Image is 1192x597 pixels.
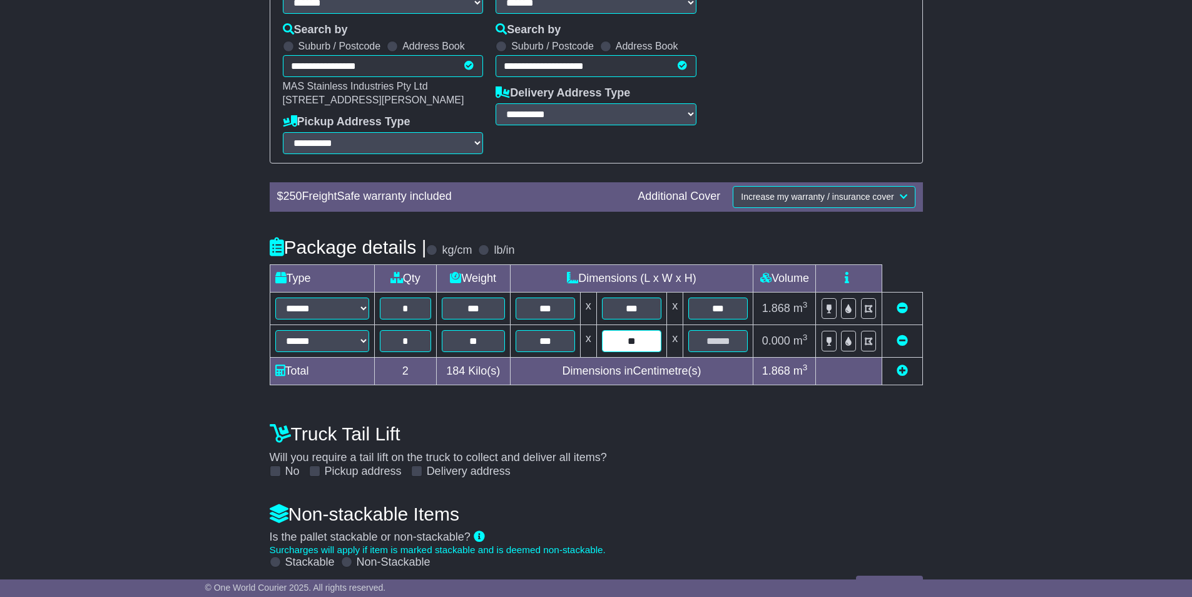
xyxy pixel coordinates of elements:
[793,335,808,347] span: m
[741,192,894,202] span: Increase my warranty / insurance cover
[897,335,908,347] a: Remove this item
[270,531,471,543] span: Is the pallet stackable or non-stackable?
[496,86,630,100] label: Delivery Address Type
[897,365,908,377] a: Add new item
[667,292,683,324] td: x
[762,335,790,347] span: 0.000
[442,244,472,257] label: kg/cm
[270,357,374,385] td: Total
[510,264,753,292] td: Dimensions (L x W x H)
[803,363,808,372] sup: 3
[631,190,726,204] div: Additional Cover
[205,583,386,593] span: © One World Courier 2025. All rights reserved.
[298,40,381,52] label: Suburb / Postcode
[374,264,436,292] td: Qty
[271,190,632,204] div: $ FreightSafe warranty included
[270,237,427,257] h4: Package details |
[762,365,790,377] span: 1.868
[357,556,430,569] label: Non-Stackable
[667,324,683,357] td: x
[270,423,923,444] h4: Truck Tail Lift
[263,417,929,479] div: Will you require a tail lift on the truck to collect and deliver all items?
[374,357,436,385] td: 2
[793,365,808,377] span: m
[803,333,808,342] sup: 3
[283,190,302,202] span: 250
[427,465,511,479] label: Delivery address
[580,324,596,357] td: x
[897,302,908,314] a: Remove this item
[803,300,808,309] sup: 3
[762,302,790,314] span: 1.868
[285,465,300,479] label: No
[580,292,596,324] td: x
[793,302,808,314] span: m
[436,357,510,385] td: Kilo(s)
[436,264,510,292] td: Weight
[283,23,348,37] label: Search by
[616,40,678,52] label: Address Book
[283,115,410,129] label: Pickup Address Type
[285,556,335,569] label: Stackable
[733,186,915,208] button: Increase my warranty / insurance cover
[270,264,374,292] td: Type
[270,504,923,524] h4: Non-stackable Items
[496,23,561,37] label: Search by
[494,244,514,257] label: lb/in
[511,40,594,52] label: Suburb / Postcode
[325,465,402,479] label: Pickup address
[402,40,465,52] label: Address Book
[283,81,428,91] span: MAS Stainless Industries Pty Ltd
[510,357,753,385] td: Dimensions in Centimetre(s)
[270,544,923,556] div: Surcharges will apply if item is marked stackable and is deemed non-stackable.
[446,365,465,377] span: 184
[753,264,816,292] td: Volume
[283,95,464,105] span: [STREET_ADDRESS][PERSON_NAME]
